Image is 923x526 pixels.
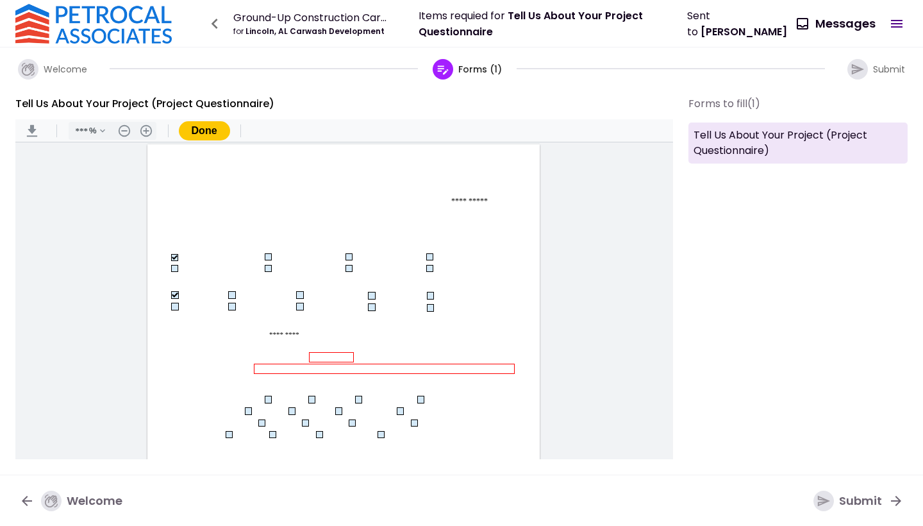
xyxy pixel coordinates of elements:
[430,49,505,90] button: Forms (1)
[688,96,908,117] div: Forms to fill ( 1 )
[837,49,915,90] button: Submit
[8,49,97,90] button: Welcome
[688,123,908,164] div: Tell Us About Your Project (Project Questionnaire)
[419,8,643,39] span: Tell Us About Your Project Questionnaire
[44,63,87,76] span: Welcome
[15,4,172,44] img: Logo
[787,7,886,40] button: Messages
[233,26,244,37] span: for
[41,491,122,511] div: Welcome
[15,96,274,112] span: Tell Us About Your Project (Project Questionnaire)
[701,24,787,39] span: [PERSON_NAME]
[458,63,502,76] span: Forms (1)
[694,128,902,158] span: Tell Us About Your Project (Project Questionnaire)
[233,26,389,37] div: Lincoln, AL Carwash Development
[233,10,389,26] div: Ground-Up Construction Carwash (SBA)
[813,491,882,511] div: Submit
[803,484,914,518] button: Submit
[419,8,658,40] div: Items requied for
[687,8,787,40] div: Sent to
[9,484,133,518] button: Welcome
[873,63,905,76] span: Submit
